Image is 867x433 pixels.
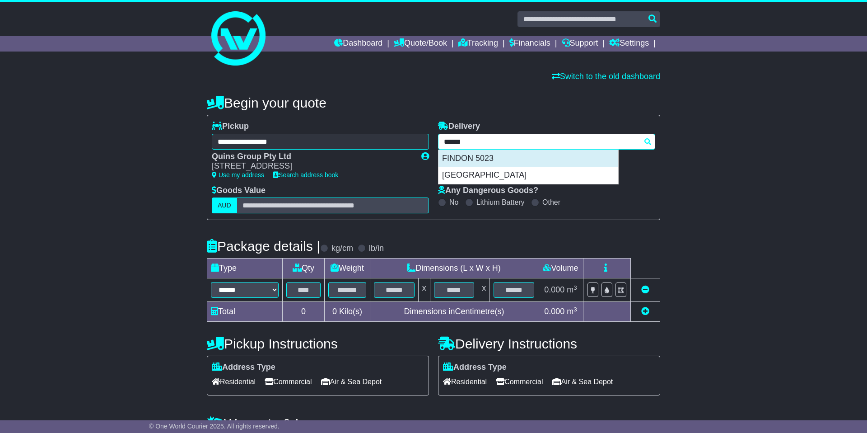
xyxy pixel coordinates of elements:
sup: 3 [573,284,577,291]
span: 0.000 [544,307,564,316]
div: Quins Group Pty Ltd [212,152,412,162]
td: Qty [283,259,325,278]
td: Volume [538,259,583,278]
label: Lithium Battery [476,198,525,207]
a: Add new item [641,307,649,316]
span: Residential [212,375,256,389]
td: Dimensions in Centimetre(s) [370,302,538,322]
span: Commercial [265,375,312,389]
span: Commercial [496,375,543,389]
a: Settings [609,36,649,52]
td: Dimensions (L x W x H) [370,259,538,278]
a: Tracking [458,36,498,52]
label: lb/in [369,244,384,254]
span: 0.000 [544,285,564,294]
label: kg/cm [331,244,353,254]
label: Address Type [443,362,507,372]
h4: Pickup Instructions [207,336,429,351]
td: x [418,278,430,302]
div: [GEOGRAPHIC_DATA] [438,167,618,184]
span: m [567,307,577,316]
h4: Package details | [207,239,320,254]
td: Kilo(s) [325,302,370,322]
td: Type [207,259,283,278]
span: © One World Courier 2025. All rights reserved. [149,423,280,430]
td: Total [207,302,283,322]
span: m [567,285,577,294]
typeahead: Please provide city [438,134,655,150]
div: FINDON 5023 [438,150,618,167]
a: Search address book [273,171,338,179]
h4: Begin your quote [207,95,660,110]
span: Residential [443,375,487,389]
a: Remove this item [641,285,649,294]
h4: Warranty & Insurance [207,416,660,431]
label: AUD [212,198,237,213]
a: Quote/Book [394,36,447,52]
td: x [478,278,490,302]
span: Air & Sea Depot [552,375,613,389]
span: 0 [332,307,337,316]
a: Use my address [212,171,264,179]
a: Switch to the old dashboard [552,72,660,81]
a: Support [562,36,598,52]
td: Weight [325,259,370,278]
label: Pickup [212,122,249,132]
span: Air & Sea Depot [321,375,382,389]
label: Goods Value [212,186,266,196]
label: No [449,198,458,207]
label: Delivery [438,122,480,132]
a: Financials [509,36,550,52]
label: Other [542,198,560,207]
label: Address Type [212,362,275,372]
a: Dashboard [334,36,382,52]
td: 0 [283,302,325,322]
h4: Delivery Instructions [438,336,660,351]
sup: 3 [573,306,577,313]
div: [STREET_ADDRESS] [212,161,412,171]
label: Any Dangerous Goods? [438,186,538,196]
